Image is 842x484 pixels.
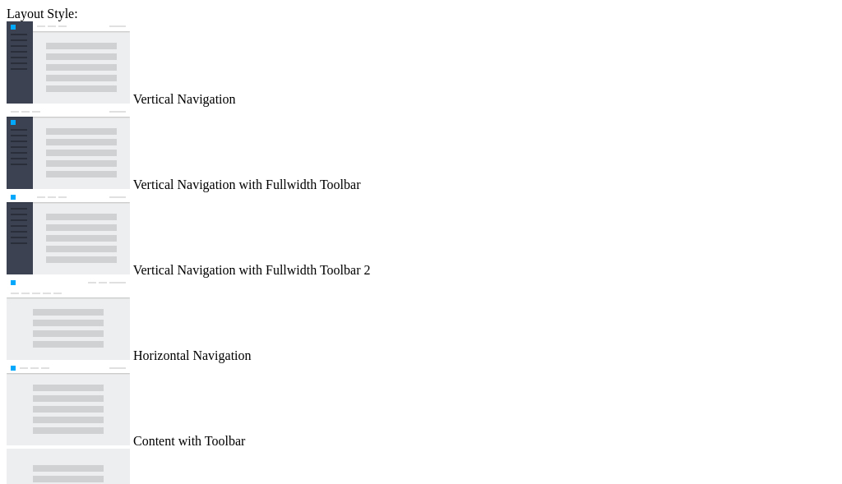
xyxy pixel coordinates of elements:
span: Vertical Navigation with Fullwidth Toolbar 2 [133,263,371,277]
span: Content with Toolbar [133,434,245,448]
img: horizontal-nav.jpg [7,278,130,360]
span: Vertical Navigation with Fullwidth Toolbar [133,177,361,191]
img: content-with-toolbar.jpg [7,363,130,445]
span: Horizontal Navigation [133,348,252,362]
md-radio-button: Vertical Navigation with Fullwidth Toolbar 2 [7,192,835,278]
img: vertical-nav-with-full-toolbar-2.jpg [7,192,130,274]
md-radio-button: Vertical Navigation with Fullwidth Toolbar [7,107,835,192]
md-radio-button: Horizontal Navigation [7,278,835,363]
div: Layout Style: [7,7,835,21]
md-radio-button: Content with Toolbar [7,363,835,449]
img: vertical-nav.jpg [7,21,130,104]
md-radio-button: Vertical Navigation [7,21,835,107]
span: Vertical Navigation [133,92,236,106]
img: vertical-nav-with-full-toolbar.jpg [7,107,130,189]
